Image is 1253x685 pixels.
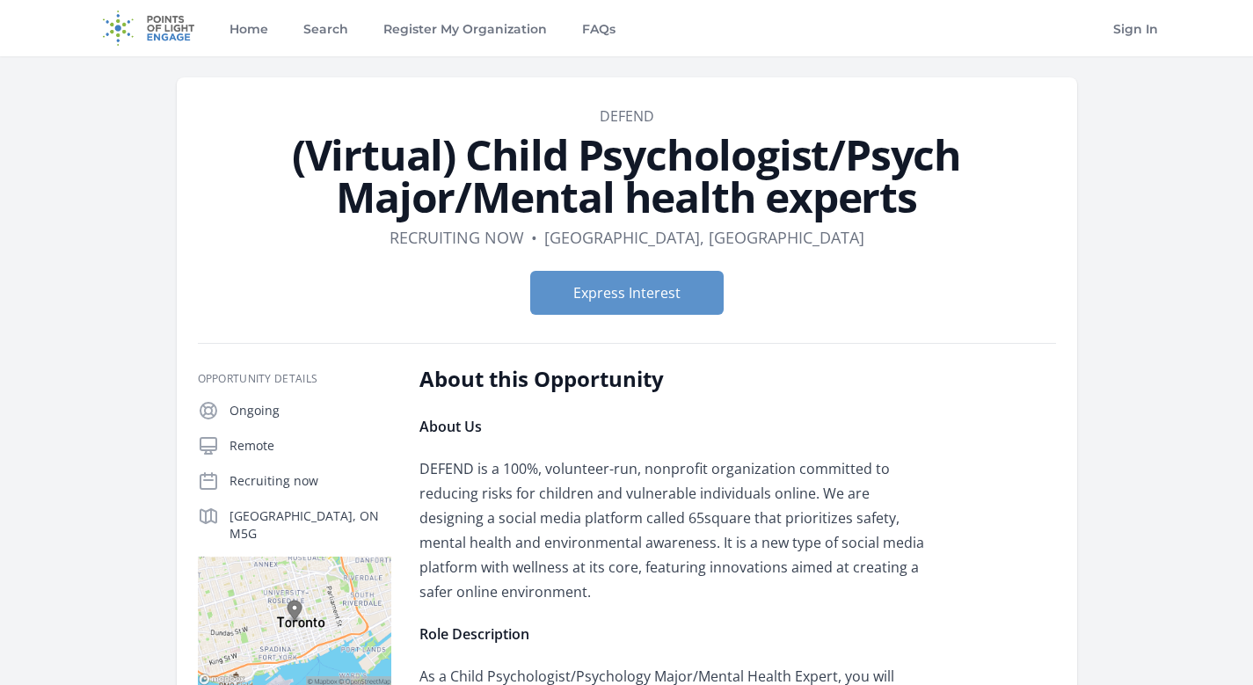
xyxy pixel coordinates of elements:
button: Express Interest [530,271,724,315]
p: DEFEND is a 100%, volunteer-run, nonprofit organization committed to reducing risks for children ... [419,456,934,604]
p: Remote [229,437,391,455]
p: Ongoing [229,402,391,419]
dd: Recruiting now [390,225,524,250]
div: • [531,225,537,250]
strong: About Us [419,417,482,436]
p: Recruiting now [229,472,391,490]
p: [GEOGRAPHIC_DATA], ON M5G [229,507,391,543]
a: DEFEND [600,106,654,126]
h2: About this Opportunity [419,365,934,393]
h3: Opportunity Details [198,372,391,386]
h1: (Virtual) Child Psychologist/Psych Major/Mental health experts [198,134,1056,218]
dd: [GEOGRAPHIC_DATA], [GEOGRAPHIC_DATA] [544,225,864,250]
strong: Role Description [419,624,529,644]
